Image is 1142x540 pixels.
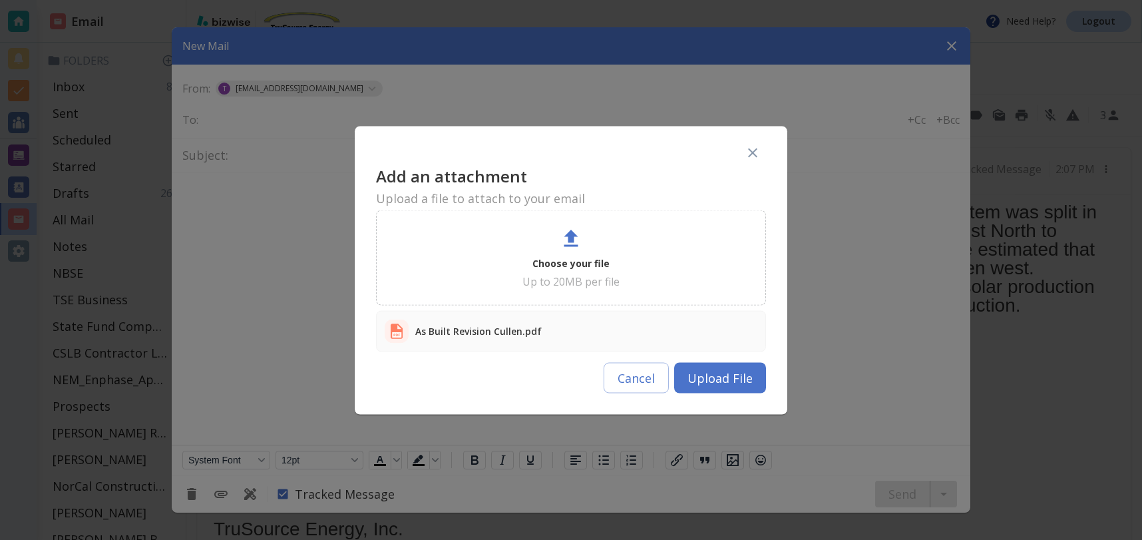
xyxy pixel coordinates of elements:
[415,319,542,343] p: As Built Revision Cullen.pdf
[674,362,766,393] button: Upload File
[376,210,766,305] div: Choose your fileUp to 20MB per file
[604,362,669,393] button: Cancel
[11,11,788,31] body: Rich Text Area. Press ALT-0 for help.
[532,255,610,271] p: Choose your file
[522,274,620,288] p: Up to 20MB per file
[376,191,766,204] h6: Upload a file to attach to your email
[376,166,766,186] h3: Add an attachment
[385,319,409,343] img: attachment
